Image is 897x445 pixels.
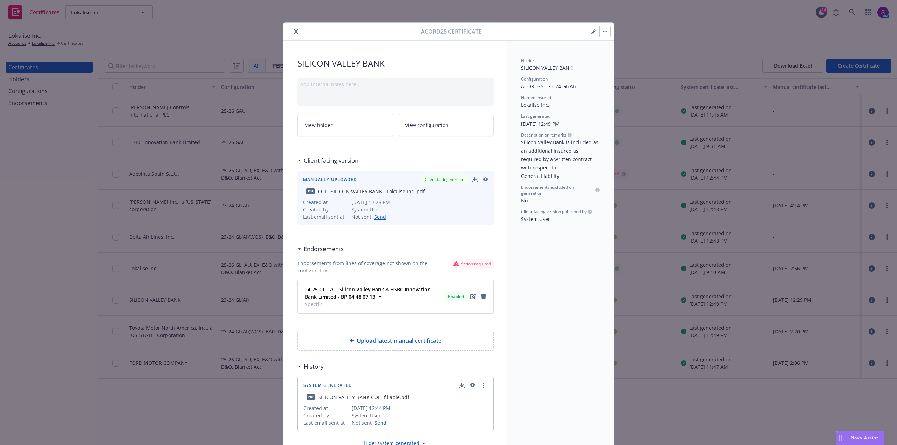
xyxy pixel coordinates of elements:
[405,121,448,129] span: View configuration
[851,435,878,441] span: Nova Assist
[297,114,393,136] a: View holder
[304,156,358,165] h3: Client facing version
[521,57,534,63] span: Holder
[297,331,494,351] div: Upload latest manual certificate
[371,213,386,221] a: Send
[318,188,425,195] div: COI - SILICON VALLEY BANK - Lokalise Inc..pdf
[521,184,594,196] span: Endorsements excluded on generation
[521,197,528,204] span: No
[521,132,566,138] span: Description or remarks
[453,261,491,267] div: Action required
[448,293,464,300] span: Enabled
[304,362,324,371] h3: History
[297,259,450,274] span: Endorsements from lines of coverage not shown on the configuration
[303,206,349,213] span: Created by
[306,188,315,194] span: pdf
[479,292,488,301] a: remove
[303,404,349,412] span: Created at
[352,404,488,412] span: [DATE] 12:44 PM
[351,213,371,221] span: Not sent
[469,292,477,301] a: edit
[297,57,494,69] span: SILICON VALLEY BANK
[521,64,573,71] span: SILICON VALLEY BANK
[357,336,441,345] span: Upload latest manual certificate
[521,120,560,127] span: [DATE] 12:49 PM
[292,27,300,36] button: close
[836,431,845,445] div: Drag to move
[303,178,357,182] span: Manually uploaded
[307,394,315,399] span: pdf
[372,419,386,426] a: Send
[303,213,349,221] span: Last email sent at
[305,300,443,308] span: Specific
[521,95,551,100] span: Named insured
[521,139,600,179] span: Silicon Valley Bank is included as an additional insured as required by a written contract with r...
[521,216,550,222] span: System User
[351,199,488,206] span: [DATE] 12:28 PM
[303,419,349,426] span: Last email sent at
[479,381,488,390] a: more
[303,412,349,419] span: Created by
[836,431,884,445] button: Nova Assist
[521,102,549,108] span: Lokalise Inc.
[398,114,494,136] a: View configuration
[304,244,344,253] h3: Endorsements
[421,27,482,36] span: Acord25 Certificate
[521,209,587,215] span: Client-facing version published by
[297,156,358,165] div: Client facing version
[450,259,494,274] span: Action required
[297,362,324,371] div: History
[521,76,548,82] span: Configuration
[300,81,361,88] span: Add internal notes here...
[297,244,344,253] div: Endorsements
[521,83,576,90] span: ACORD25 - 23-24 GL(AI)
[521,113,550,119] span: Last generated
[305,286,431,300] strong: 24-25 GL - AI - Silicon Valley Bank & HSBC Innovation Bank Limited - BP 04 48 07 13
[352,412,488,419] span: System User
[303,383,352,388] span: System Generated
[303,199,349,206] span: Created at
[352,419,372,426] span: Not sent
[421,175,468,184] div: Client facing version
[351,206,488,213] span: System User
[318,394,409,401] div: SILICON VALLEY BANK COI - fillable.pdf
[305,121,333,129] span: View holder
